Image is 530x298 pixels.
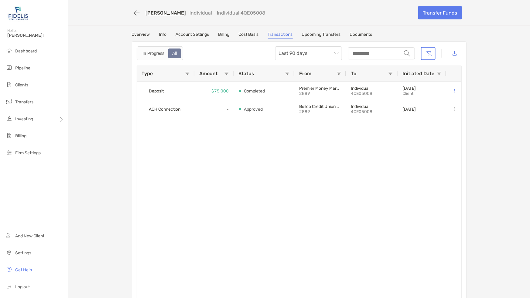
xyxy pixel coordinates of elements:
[5,249,13,256] img: settings icon
[15,284,30,290] span: Log out
[403,107,416,112] p: [DATE]
[351,109,393,114] p: 4QE05008
[169,49,180,58] div: All
[244,105,263,113] p: Approved
[299,91,341,96] p: 2889
[299,86,341,91] p: Premier Money Market
[5,81,13,88] img: clients icon
[15,82,28,88] span: Clients
[5,266,13,273] img: get-help icon
[5,232,13,239] img: add_new_client icon
[403,91,416,96] p: client
[15,250,31,256] span: Settings
[15,116,33,122] span: Investing
[7,2,29,24] img: Zoe Logo
[418,6,462,19] a: Transfer Funds
[244,87,265,95] p: Completed
[15,65,30,71] span: Pipeline
[132,32,150,39] a: Overview
[200,71,218,76] span: Amount
[403,86,416,91] p: [DATE]
[350,32,372,39] a: Documents
[15,267,32,273] span: Get Help
[351,86,393,91] p: Individual
[5,283,13,290] img: logout icon
[15,99,33,105] span: Transfers
[239,71,255,76] span: Status
[212,87,229,95] p: $75,000
[146,10,186,16] a: [PERSON_NAME]
[5,98,13,105] img: transfers icon
[404,50,410,56] img: input icon
[302,32,341,39] a: Upcoming Transfers
[195,100,234,118] div: -
[239,32,259,39] a: Cost Basis
[176,32,209,39] a: Account Settings
[299,104,341,109] p: Bellco Credit Union - Personal
[149,86,164,96] span: Deposit
[279,47,338,60] span: Last 90 days
[15,233,44,239] span: Add New Client
[137,46,183,60] div: segmented control
[5,47,13,54] img: dashboard icon
[5,115,13,122] img: investing icon
[15,49,37,54] span: Dashboard
[403,71,435,76] span: Initiated Date
[15,133,26,139] span: Billing
[421,47,436,60] button: Clear filters
[299,109,341,114] p: 2889
[268,32,293,39] a: Transactions
[5,132,13,139] img: billing icon
[139,49,168,58] div: In Progress
[218,32,230,39] a: Billing
[351,91,393,96] p: 4QE05008
[5,64,13,71] img: pipeline icon
[5,149,13,156] img: firm-settings icon
[190,10,265,16] p: Individual - Individual 4QE05008
[7,33,64,38] span: [PERSON_NAME]!
[142,71,153,76] span: Type
[299,71,312,76] span: From
[351,104,393,109] p: Individual
[149,104,181,114] span: ACH Connection
[351,71,357,76] span: To
[15,150,41,156] span: Firm Settings
[159,32,167,39] a: Info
